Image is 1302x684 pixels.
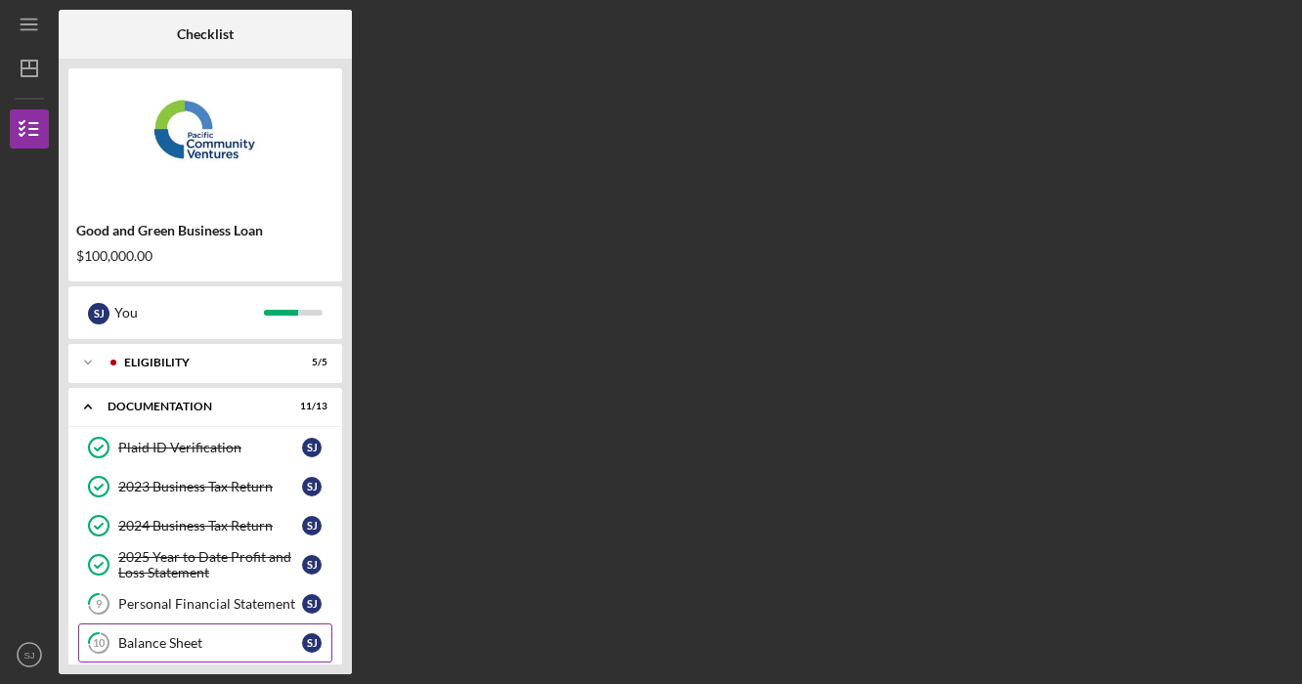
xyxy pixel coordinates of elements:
div: 2025 Year to Date Profit and Loss Statement [118,549,302,580]
text: SJ [23,650,34,661]
div: 11 / 13 [292,401,327,412]
a: 10Balance SheetSJ [78,623,332,663]
b: Checklist [177,26,234,42]
div: Personal Financial Statement [118,596,302,612]
div: Documentation [108,401,279,412]
tspan: 10 [93,637,106,650]
a: 2025 Year to Date Profit and Loss StatementSJ [78,545,332,584]
div: 2024 Business Tax Return [118,518,302,534]
div: 5 / 5 [292,357,327,368]
div: S J [302,633,322,653]
img: Product logo [68,78,342,195]
button: SJ [10,635,49,674]
div: S J [88,303,109,324]
a: 2023 Business Tax ReturnSJ [78,467,332,506]
div: Good and Green Business Loan [76,223,334,238]
a: 9Personal Financial StatementSJ [78,584,332,623]
div: S J [302,555,322,575]
tspan: 9 [96,598,103,611]
a: 2024 Business Tax ReturnSJ [78,506,332,545]
div: You [114,296,264,329]
div: S J [302,594,322,614]
div: 2023 Business Tax Return [118,479,302,494]
div: Eligibility [124,357,279,368]
div: S J [302,516,322,535]
div: Balance Sheet [118,635,302,651]
div: S J [302,477,322,496]
div: S J [302,438,322,457]
div: $100,000.00 [76,248,334,264]
div: Plaid ID Verification [118,440,302,455]
a: Plaid ID VerificationSJ [78,428,332,467]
